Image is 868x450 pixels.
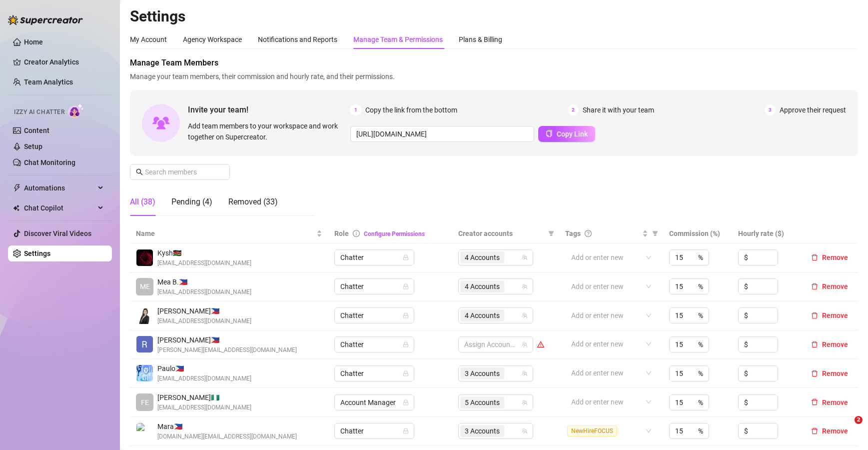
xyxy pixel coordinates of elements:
[811,254,818,261] span: delete
[822,427,848,435] span: Remove
[157,276,251,287] span: Mea B. 🇵🇭
[565,228,581,239] span: Tags
[403,312,409,318] span: lock
[340,308,408,323] span: Chatter
[157,345,297,355] span: [PERSON_NAME][EMAIL_ADDRESS][DOMAIN_NAME]
[822,398,848,406] span: Remove
[458,228,544,239] span: Creator accounts
[459,34,502,45] div: Plans & Billing
[24,142,42,150] a: Setup
[24,126,49,134] a: Content
[24,38,43,46] a: Home
[465,252,500,263] span: 4 Accounts
[353,230,360,237] span: info-circle
[136,365,153,381] img: Paulo
[183,34,242,45] div: Agency Workspace
[157,334,297,345] span: [PERSON_NAME] 🇵🇭
[465,397,500,408] span: 5 Accounts
[403,341,409,347] span: lock
[583,104,654,115] span: Share it with your team
[780,104,846,115] span: Approve their request
[807,367,852,379] button: Remove
[141,397,149,408] span: FE
[568,104,579,115] span: 2
[157,374,251,383] span: [EMAIL_ADDRESS][DOMAIN_NAME]
[465,425,500,436] span: 3 Accounts
[14,107,64,117] span: Izzy AI Chatter
[546,130,553,137] span: copy
[811,427,818,434] span: delete
[353,34,443,45] div: Manage Team & Permissions
[403,428,409,434] span: lock
[365,104,457,115] span: Copy the link from the bottom
[188,103,350,116] span: Invite your team!
[157,258,251,268] span: [EMAIL_ADDRESS][DOMAIN_NAME]
[522,283,528,289] span: team
[130,196,155,208] div: All (38)
[465,310,500,321] span: 4 Accounts
[807,309,852,321] button: Remove
[465,281,500,292] span: 4 Accounts
[522,254,528,260] span: team
[522,312,528,318] span: team
[460,396,504,408] span: 5 Accounts
[13,204,19,211] img: Chat Copilot
[145,166,216,177] input: Search members
[460,425,504,437] span: 3 Accounts
[403,283,409,289] span: lock
[567,425,617,436] span: NewHireFOCUS
[546,226,556,241] span: filter
[340,337,408,352] span: Chatter
[68,103,84,118] img: AI Chatter
[460,367,504,379] span: 3 Accounts
[157,432,297,441] span: [DOMAIN_NAME][EMAIL_ADDRESS][DOMAIN_NAME]
[228,196,278,208] div: Removed (33)
[334,229,349,237] span: Role
[807,251,852,263] button: Remove
[557,130,588,138] span: Copy Link
[807,280,852,292] button: Remove
[340,279,408,294] span: Chatter
[350,104,361,115] span: 1
[258,34,337,45] div: Notifications and Reports
[130,57,858,69] span: Manage Team Members
[822,282,848,290] span: Remove
[538,126,595,142] button: Copy Link
[855,416,863,424] span: 2
[822,340,848,348] span: Remove
[24,249,50,257] a: Settings
[24,229,91,237] a: Discover Viral Videos
[171,196,212,208] div: Pending (4)
[522,428,528,434] span: team
[140,281,150,292] span: ME
[585,230,592,237] span: question-circle
[811,341,818,348] span: delete
[136,336,153,352] img: Brian Cruzgarcia
[157,305,251,316] span: [PERSON_NAME] 🇵🇭
[340,366,408,381] span: Chatter
[130,7,858,26] h2: Settings
[136,249,153,266] img: Kysh
[663,224,732,243] th: Commission (%)
[807,396,852,408] button: Remove
[822,369,848,377] span: Remove
[136,168,143,175] span: search
[765,104,776,115] span: 3
[340,250,408,265] span: Chatter
[403,399,409,405] span: lock
[340,423,408,438] span: Chatter
[136,423,153,439] img: Mara
[157,392,251,403] span: [PERSON_NAME] 🇳🇬
[460,309,504,321] span: 4 Accounts
[537,341,544,348] span: warning
[811,283,818,290] span: delete
[157,421,297,432] span: Mara 🇵🇭
[24,200,95,216] span: Chat Copilot
[811,370,818,377] span: delete
[8,15,83,25] img: logo-BBDzfeDw.svg
[403,370,409,376] span: lock
[24,180,95,196] span: Automations
[460,280,504,292] span: 4 Accounts
[24,54,104,70] a: Creator Analytics
[136,228,314,239] span: Name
